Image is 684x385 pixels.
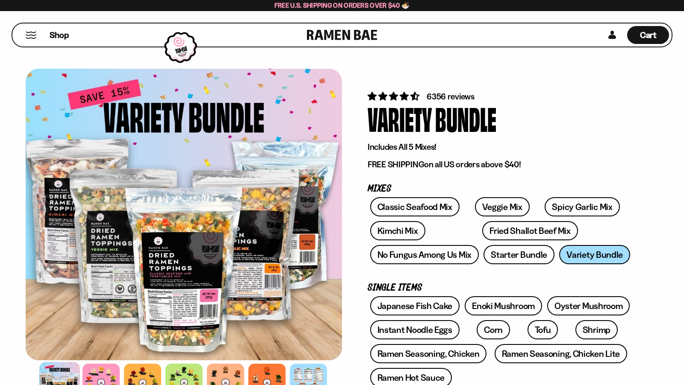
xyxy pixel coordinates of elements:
div: Cart [627,23,669,47]
a: No Fungus Among Us Mix [370,245,479,264]
a: Ramen Seasoning, Chicken Lite [495,344,627,363]
span: 4.63 stars [368,91,421,102]
a: Starter Bundle [484,245,554,264]
p: on all US orders above $40! [368,159,633,170]
span: Cart [640,30,657,40]
div: Bundle [435,102,496,134]
p: Includes All 5 Mixes! [368,142,633,152]
span: Shop [50,29,69,41]
a: Ramen Seasoning, Chicken [370,344,487,363]
span: Free U.S. Shipping on Orders over $40 🍜 [274,1,410,9]
a: Enoki Mushroom [465,296,542,315]
a: Shrimp [575,320,618,339]
a: Fried Shallot Beef Mix [482,221,578,240]
a: Japanese Fish Cake [370,296,460,315]
a: Spicy Garlic Mix [545,197,619,216]
p: Single Items [368,284,633,292]
a: Corn [477,320,510,339]
button: Mobile Menu Trigger [25,32,37,39]
a: Shop [50,26,69,44]
span: 6356 reviews [427,91,475,102]
p: Mixes [368,185,633,193]
a: Oyster Mushroom [547,296,630,315]
a: Classic Seafood Mix [370,197,460,216]
a: Kimchi Mix [370,221,425,240]
a: Tofu [528,320,558,339]
a: Instant Noodle Eggs [370,320,460,339]
strong: FREE SHIPPING [368,159,424,169]
div: Variety [368,102,432,134]
a: Veggie Mix [475,197,530,216]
